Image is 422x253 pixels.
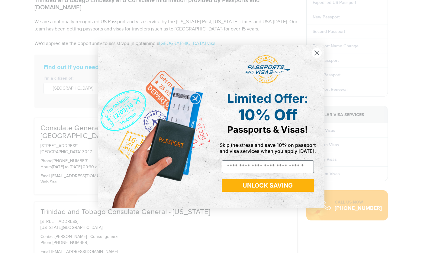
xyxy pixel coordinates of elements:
[245,55,290,84] img: passports and visas
[238,106,297,124] span: 10% Off
[227,124,308,135] span: Passports & Visas!
[98,45,211,208] img: de9cda0d-0715-46ca-9a25-073762a91ba7.png
[220,142,316,154] span: Skip the stress and save 10% on passport and visa services when you apply [DATE].
[227,91,308,106] span: Limited Offer:
[311,48,322,58] button: Close dialog
[222,179,314,192] button: UNLOCK SAVING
